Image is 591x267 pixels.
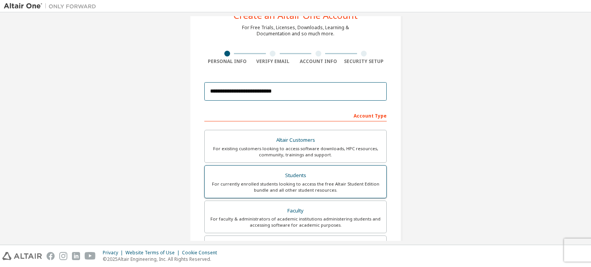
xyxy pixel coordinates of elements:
div: Account Type [204,109,387,121]
div: Privacy [103,250,125,256]
div: For Free Trials, Licenses, Downloads, Learning & Documentation and so much more. [242,25,349,37]
div: Create an Altair One Account [234,11,358,20]
div: Account Info [295,58,341,65]
img: linkedin.svg [72,252,80,260]
div: Everyone else [209,240,382,251]
img: altair_logo.svg [2,252,42,260]
img: Altair One [4,2,100,10]
div: Security Setup [341,58,387,65]
div: Personal Info [204,58,250,65]
div: Students [209,170,382,181]
div: Cookie Consent [182,250,222,256]
div: For currently enrolled students looking to access the free Altair Student Edition bundle and all ... [209,181,382,193]
p: © 2025 Altair Engineering, Inc. All Rights Reserved. [103,256,222,262]
div: For existing customers looking to access software downloads, HPC resources, community, trainings ... [209,146,382,158]
div: Faculty [209,206,382,216]
img: youtube.svg [85,252,96,260]
div: For faculty & administrators of academic institutions administering students and accessing softwa... [209,216,382,228]
div: Website Terms of Use [125,250,182,256]
img: instagram.svg [59,252,67,260]
img: facebook.svg [47,252,55,260]
div: Verify Email [250,58,296,65]
div: Altair Customers [209,135,382,146]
